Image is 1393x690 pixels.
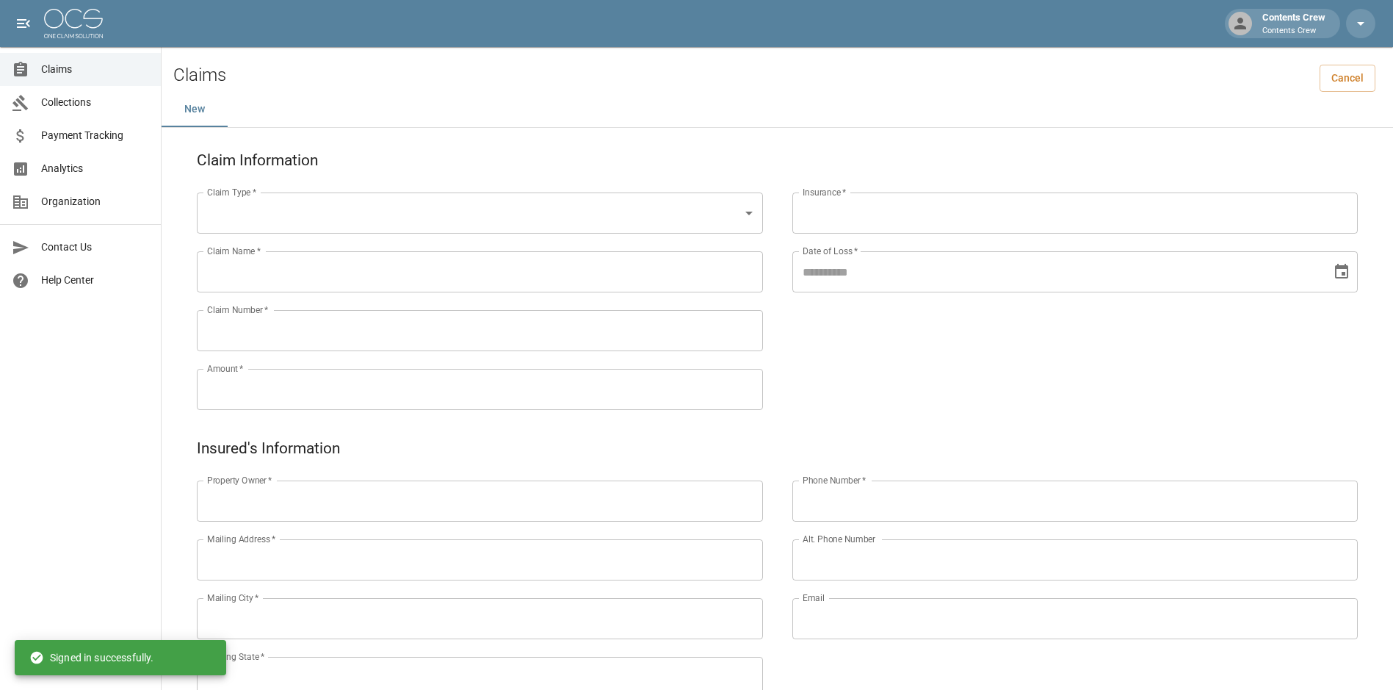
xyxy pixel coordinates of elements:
button: open drawer [9,9,38,38]
label: Property Owner [207,474,272,486]
label: Amount [207,362,244,375]
img: ocs-logo-white-transparent.png [44,9,103,38]
span: Analytics [41,161,149,176]
span: Organization [41,194,149,209]
button: New [162,92,228,127]
span: Help Center [41,273,149,288]
span: Payment Tracking [41,128,149,143]
label: Claim Type [207,186,256,198]
label: Mailing City [207,592,259,604]
label: Email [803,592,825,604]
h2: Claims [173,65,226,86]
label: Alt. Phone Number [803,533,875,545]
span: Collections [41,95,149,110]
div: Contents Crew [1256,10,1331,37]
a: Cancel [1320,65,1375,92]
span: Claims [41,62,149,77]
span: Contact Us [41,240,149,255]
label: Insurance [803,186,846,198]
label: Date of Loss [803,245,858,257]
p: Contents Crew [1262,25,1325,37]
div: Signed in successfully. [29,644,153,671]
label: Claim Number [207,303,268,316]
button: Choose date [1327,257,1356,287]
label: Phone Number [803,474,866,486]
label: Mailing State [207,650,264,663]
label: Claim Name [207,245,261,257]
label: Mailing Address [207,533,275,545]
div: dynamic tabs [162,92,1393,127]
